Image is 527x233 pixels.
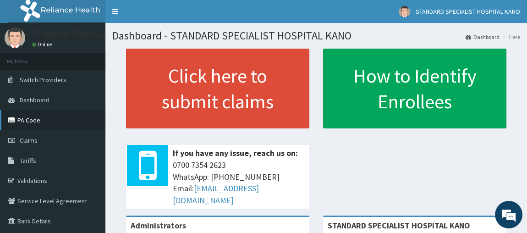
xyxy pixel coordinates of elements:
span: STANDARD SPECIALIST HOSPITAL KANO [416,7,520,16]
img: User Image [5,28,25,48]
a: [EMAIL_ADDRESS][DOMAIN_NAME] [173,183,259,205]
li: Here [500,33,520,41]
span: Claims [20,136,38,144]
a: Online [32,41,54,48]
h1: Dashboard - STANDARD SPECIALIST HOSPITAL KANO [112,30,520,42]
strong: STANDARD SPECIALIST HOSPITAL KANO [328,220,470,231]
a: Click here to submit claims [126,49,309,128]
span: Tariffs [20,156,36,165]
img: User Image [399,6,410,17]
a: How to Identify Enrollees [323,49,506,128]
b: If you have any issue, reach us on: [173,148,298,158]
span: 0700 7354 2623 WhatsApp: [PHONE_NUMBER] Email: [173,159,305,206]
span: Switch Providers [20,76,66,84]
p: STANDARD SPECIALIST HOSPITAL KANO [32,30,173,38]
b: Administrators [131,220,186,231]
span: Dashboard [20,96,49,104]
a: Dashboard [466,33,500,41]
